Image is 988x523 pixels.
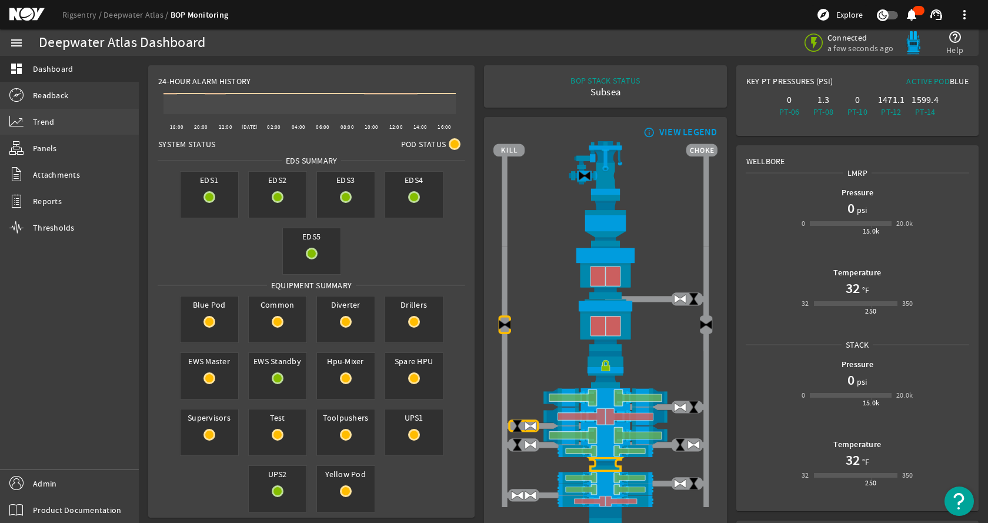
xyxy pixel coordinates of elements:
[33,142,57,154] span: Panels
[802,218,805,229] div: 0
[865,477,876,489] div: 250
[413,124,427,131] text: 14:00
[847,199,855,218] h1: 0
[33,89,68,101] span: Readback
[910,106,940,118] div: PT-14
[33,195,62,207] span: Reports
[910,94,940,106] div: 1599.4
[809,106,838,118] div: PT-08
[181,172,238,188] span: EDS1
[904,8,919,22] mat-icon: notifications
[524,489,538,502] img: ValveOpen.png
[816,8,830,22] mat-icon: explore
[948,30,962,44] mat-icon: help_outline
[855,204,867,216] span: psi
[673,477,687,490] img: ValveOpen.png
[194,124,208,131] text: 20:00
[385,409,443,426] span: UPS1
[385,172,443,188] span: EDS4
[846,451,860,469] h1: 32
[317,466,375,482] span: Yellow Pod
[493,246,717,299] img: UpperAnnularClose.png
[833,267,881,278] b: Temperature
[267,124,281,131] text: 02:00
[578,169,592,182] img: Valve2Close.png
[401,138,446,150] span: Pod Status
[812,5,867,24] button: Explore
[493,484,717,495] img: PipeRamOpen.png
[687,400,700,414] img: ValveClose.png
[104,9,171,20] a: Deepwater Atlas
[510,489,524,502] img: ValveOpen.png
[944,487,974,516] button: Open Resource Center
[673,400,687,414] img: ValveOpen.png
[493,351,717,388] img: RiserConnectorLock.png
[219,124,232,131] text: 22:00
[846,279,860,298] h1: 32
[170,124,183,131] text: 18:00
[493,141,717,195] img: RiserAdapter.png
[877,94,906,106] div: 1471.1
[292,124,305,131] text: 04:00
[365,124,378,131] text: 10:00
[438,124,451,131] text: 16:00
[827,43,893,54] span: a few seconds ago
[775,94,804,106] div: 0
[171,9,229,21] a: BOP Monitoring
[865,305,876,317] div: 250
[950,76,969,86] span: Blue
[493,195,717,247] img: FlexJoint.png
[842,187,873,198] b: Pressure
[673,292,687,306] img: ValveOpen.png
[510,438,524,452] img: ValveClose.png
[802,389,805,401] div: 0
[493,445,717,457] img: PipeRamOpen.png
[877,106,906,118] div: PT-12
[158,75,251,87] span: 24-Hour Alarm History
[249,172,306,188] span: EDS2
[842,359,873,370] b: Pressure
[843,106,872,118] div: PT-10
[860,456,870,468] span: °F
[659,126,717,138] div: VIEW LEGEND
[906,76,950,86] span: Active Pod
[687,438,700,452] img: ValveOpen.png
[802,298,809,309] div: 32
[902,31,925,55] img: Bluepod.svg
[498,318,512,332] img: Valve2Close.png
[902,298,913,309] div: 350
[33,222,75,234] span: Thresholds
[641,128,655,137] mat-icon: info_outline
[385,353,443,369] span: Spare HPU
[493,299,717,351] img: LowerAnnularClose.png
[493,426,717,445] img: ShearRamOpen.png
[181,353,238,369] span: EWS Master
[316,124,329,131] text: 06:00
[385,297,443,313] span: Drillers
[802,469,809,481] div: 32
[843,94,872,106] div: 0
[389,124,403,131] text: 12:00
[863,225,880,237] div: 15.0k
[158,138,215,150] span: System Status
[317,353,375,369] span: Hpu-Mixer
[673,438,687,452] img: ValveClose.png
[181,409,238,426] span: Supervisors
[902,469,913,481] div: 350
[33,116,54,128] span: Trend
[341,124,354,131] text: 08:00
[524,419,538,433] img: ValveOpen.png
[860,284,870,296] span: °F
[317,297,375,313] span: Diverter
[510,419,524,433] img: ValveClose.png
[746,75,857,92] div: Key PT Pressures (PSI)
[699,318,713,332] img: Valve2Close.png
[249,297,306,313] span: Common
[687,292,700,306] img: ValveClose.png
[946,44,963,56] span: Help
[9,62,24,76] mat-icon: dashboard
[524,438,538,452] img: ValveOpen.png
[950,1,979,29] button: more_vert
[33,504,121,516] span: Product Documentation
[896,389,913,401] div: 20.0k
